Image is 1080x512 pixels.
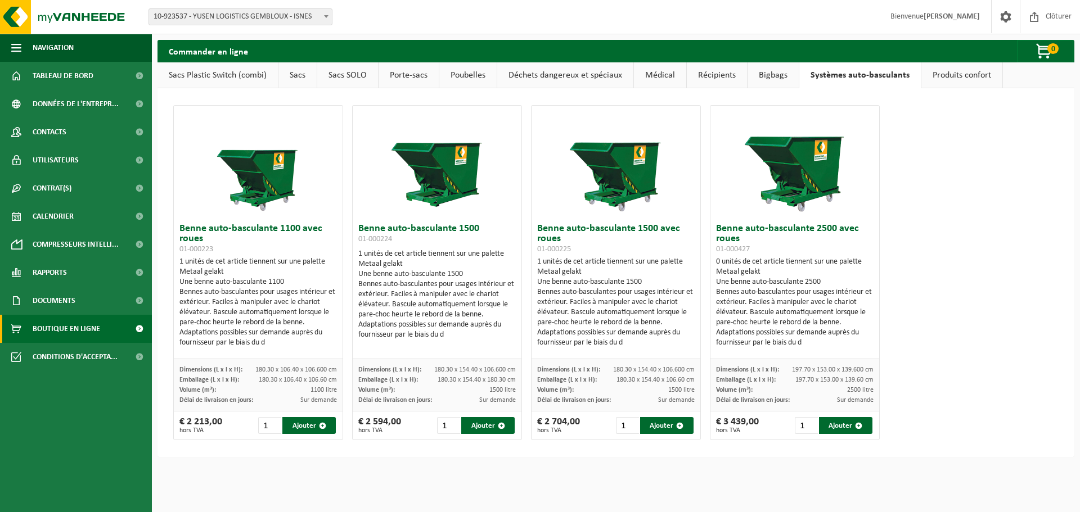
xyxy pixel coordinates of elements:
span: 180.30 x 106.40 x 106.60 cm [259,377,337,383]
span: hors TVA [537,427,580,434]
span: Dimensions (L x l x H): [179,366,242,373]
span: Utilisateurs [33,146,79,174]
span: 180.30 x 106.40 x 106.600 cm [255,366,337,373]
span: Volume (m³): [358,387,395,393]
input: 1 [258,417,281,434]
button: Ajouter [819,417,872,434]
span: Délai de livraison en jours: [358,397,432,404]
span: Rapports [33,259,67,287]
span: 180.30 x 154.40 x 106.60 cm [616,377,695,383]
img: 01-000427 [739,106,851,218]
div: Une benne auto-basculante 1500 [537,277,695,287]
div: Bennes auto-basculantes pour usages intérieur et extérieur. Faciles à manipuler avec le chariot é... [179,287,337,348]
span: Dimensions (L x l x H): [537,366,600,373]
a: Porte-sacs [379,62,439,88]
a: Systèmes auto-basculants [799,62,921,88]
a: Sacs Plastic Switch (combi) [157,62,278,88]
strong: [PERSON_NAME] [924,12,980,21]
span: 1100 litre [310,387,337,393]
span: Sur demande [479,397,516,404]
div: Bennes auto-basculantes pour usages intérieur et extérieur. Faciles à manipuler avec le chariot é... [358,279,516,340]
span: Calendrier [33,202,74,230]
span: 180.30 x 154.40 x 106.600 cm [434,366,516,373]
div: Metaal gelakt [716,267,874,277]
button: Ajouter [282,417,336,434]
h3: Benne auto-basculante 1100 avec roues [179,224,337,254]
img: 01-000225 [560,106,672,218]
span: 10-923537 - YUSEN LOGISTICS GEMBLOUX - ISNES [148,8,332,25]
a: Sacs SOLO [317,62,378,88]
a: Récipients [687,62,747,88]
span: Dimensions (L x l x H): [358,366,421,373]
span: Boutique en ligne [33,315,100,343]
span: hors TVA [179,427,222,434]
div: Une benne auto-basculante 1100 [179,277,337,287]
img: 01-000223 [202,106,314,218]
h2: Commander en ligne [157,40,259,62]
span: Délai de livraison en jours: [179,397,253,404]
div: Metaal gelakt [179,267,337,277]
span: Documents [33,287,75,315]
a: Bigbags [748,62,799,88]
span: Volume (m³): [179,387,216,393]
div: Une benne auto-basculante 1500 [358,269,516,279]
div: € 2 704,00 [537,417,580,434]
a: Poubelles [439,62,497,88]
a: Sacs [278,62,317,88]
span: Emballage (L x l x H): [179,377,239,383]
span: 197.70 x 153.00 x 139.600 cm [792,366,874,373]
input: 1 [616,417,639,434]
span: Compresseurs intelli... [33,230,119,259]
span: Dimensions (L x l x H): [716,366,779,373]
h3: Benne auto-basculante 1500 [358,224,516,246]
button: 0 [1017,40,1073,62]
div: Bennes auto-basculantes pour usages intérieur et extérieur. Faciles à manipuler avec le chariot é... [716,287,874,348]
span: Volume (m³): [716,387,753,393]
span: 10-923537 - YUSEN LOGISTICS GEMBLOUX - ISNES [149,9,332,25]
span: 2500 litre [847,387,874,393]
span: Emballage (L x l x H): [537,377,597,383]
div: 1 unités de cet article tiennent sur une palette [358,249,516,340]
span: Emballage (L x l x H): [358,377,418,383]
span: Contacts [33,118,66,146]
div: € 2 594,00 [358,417,401,434]
span: Contrat(s) [33,174,71,202]
span: 01-000427 [716,245,750,253]
span: 01-000224 [358,235,392,243]
input: 1 [437,417,460,434]
span: 1500 litre [489,387,516,393]
div: Metaal gelakt [358,259,516,269]
span: 197.70 x 153.00 x 139.60 cm [795,377,874,383]
div: Bennes auto-basculantes pour usages intérieur et extérieur. Faciles à manipuler avec le chariot é... [537,287,695,348]
span: 180.30 x 154.40 x 106.600 cm [613,366,695,373]
span: Volume (m³): [537,387,574,393]
span: Emballage (L x l x H): [716,377,776,383]
span: Navigation [33,34,74,62]
span: 01-000223 [179,245,213,253]
span: Sur demande [837,397,874,404]
span: Délai de livraison en jours: [537,397,611,404]
h3: Benne auto-basculante 1500 avec roues [537,224,695,254]
a: Médical [634,62,686,88]
span: Données de l'entrepr... [33,90,119,118]
span: 1500 litre [668,387,695,393]
span: Conditions d'accepta... [33,343,118,371]
button: Ajouter [461,417,515,434]
img: 01-000224 [381,106,493,218]
input: 1 [795,417,818,434]
div: € 3 439,00 [716,417,759,434]
div: 1 unités de cet article tiennent sur une palette [179,257,337,348]
span: hors TVA [716,427,759,434]
span: 01-000225 [537,245,571,253]
div: 1 unités de cet article tiennent sur une palette [537,257,695,348]
div: Metaal gelakt [537,267,695,277]
span: hors TVA [358,427,401,434]
a: Produits confort [921,62,1002,88]
div: 0 unités de cet article tiennent sur une palette [716,257,874,348]
span: Délai de livraison en jours: [716,397,790,404]
span: 180.30 x 154.40 x 180.30 cm [438,377,516,383]
span: Sur demande [300,397,337,404]
div: Une benne auto-basculante 2500 [716,277,874,287]
h3: Benne auto-basculante 2500 avec roues [716,224,874,254]
span: Tableau de bord [33,62,93,90]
